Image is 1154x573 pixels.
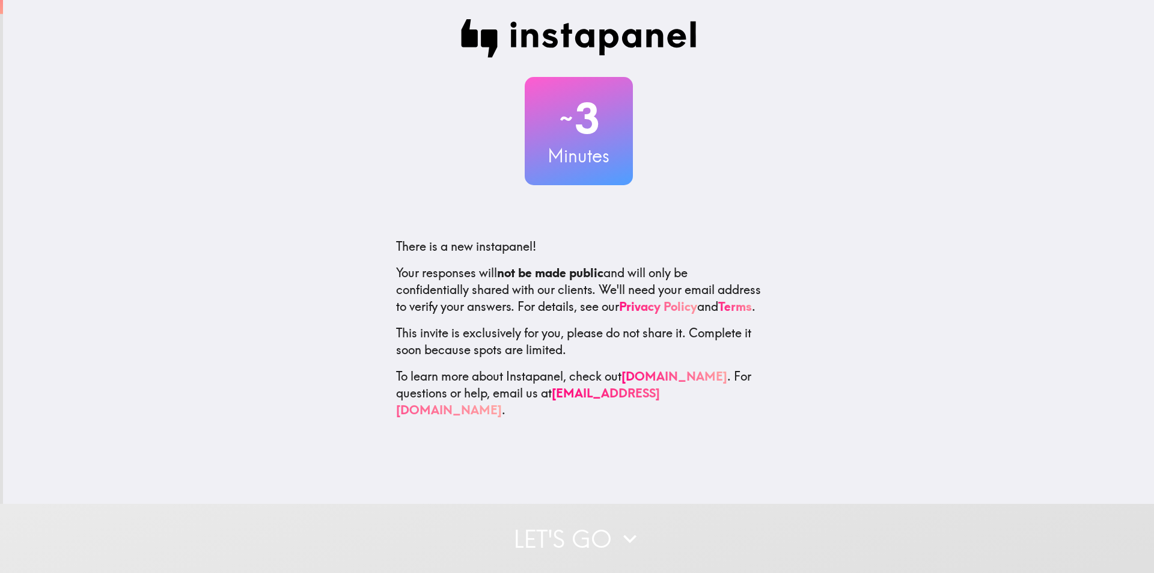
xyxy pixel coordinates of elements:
img: Instapanel [461,19,697,58]
a: [DOMAIN_NAME] [621,369,727,384]
b: not be made public [497,265,603,280]
p: This invite is exclusively for you, please do not share it. Complete it soon because spots are li... [396,325,762,358]
a: [EMAIL_ADDRESS][DOMAIN_NAME] [396,385,660,417]
span: There is a new instapanel! [396,239,536,254]
a: Privacy Policy [619,299,697,314]
span: ~ [558,100,575,136]
p: Your responses will and will only be confidentially shared with our clients. We'll need your emai... [396,265,762,315]
a: Terms [718,299,752,314]
h3: Minutes [525,143,633,168]
p: To learn more about Instapanel, check out . For questions or help, email us at . [396,368,762,418]
h2: 3 [525,94,633,143]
